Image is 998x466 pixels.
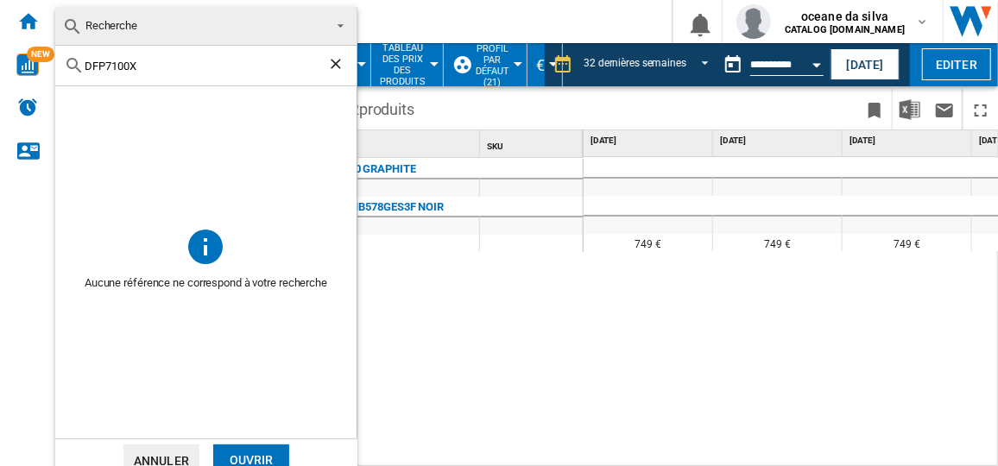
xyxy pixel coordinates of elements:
[85,19,137,32] span: Recherche
[85,60,327,72] input: Rechercher dans les références
[55,267,357,299] span: Aucune référence ne correspond à votre recherche
[327,55,348,76] ng-md-icon: Effacer la recherche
